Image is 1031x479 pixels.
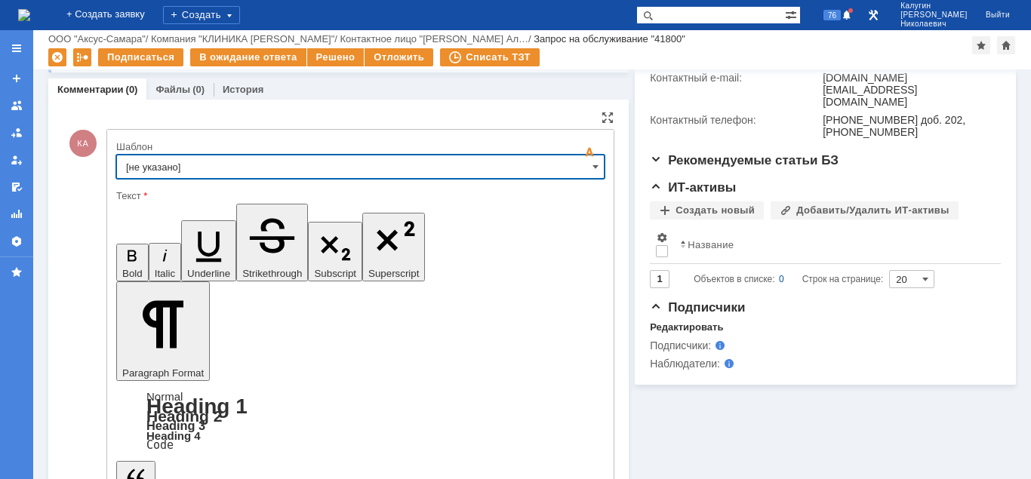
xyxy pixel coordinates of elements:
[146,407,222,425] a: Heading 2
[5,229,29,253] a: Настройки
[5,66,29,91] a: Создать заявку
[146,438,174,452] a: Code
[48,48,66,66] div: Удалить
[69,130,97,157] span: КА
[340,33,528,45] a: Контактное лицо "[PERSON_NAME] Ал…
[18,9,30,21] img: logo
[146,419,205,432] a: Heading 3
[602,112,614,124] div: На всю страницу
[122,367,204,379] span: Paragraph Format
[650,321,723,333] div: Редактировать
[116,281,210,381] button: Paragraph Format
[650,180,736,195] span: ИТ-активы
[650,358,802,370] div: Наблюдатели:
[823,10,841,20] span: 76
[534,33,685,45] div: Запрос на обслуживание "41800"
[368,268,419,279] span: Superscript
[580,143,599,161] span: Скрыть панель инструментов
[223,84,263,95] a: История
[163,6,240,24] div: Создать
[694,270,883,288] i: Строк на странице:
[181,220,236,281] button: Underline
[785,7,800,21] span: Расширенный поиск
[650,114,820,126] div: Контактный телефон:
[5,175,29,199] a: Мои согласования
[362,213,425,281] button: Superscript
[48,33,146,45] a: ООО "Аксус-Самара"
[694,274,774,284] span: Объектов в списке:
[48,33,151,45] div: /
[314,268,356,279] span: Subscript
[155,268,175,279] span: Italic
[688,239,734,250] div: Название
[5,121,29,145] a: Заявки в моей ответственности
[823,72,994,108] div: [DOMAIN_NAME][EMAIL_ADDRESS][DOMAIN_NAME]
[73,48,91,66] div: Работа с массовостью
[151,33,340,45] div: /
[116,391,605,450] div: Paragraph Format
[116,142,602,152] div: Шаблон
[146,429,201,442] a: Heading 4
[900,2,968,11] span: Калугин
[864,6,882,24] a: Перейти в интерфейс администратора
[308,222,362,282] button: Subscript
[900,20,968,29] span: Николаевич
[5,202,29,226] a: Отчеты
[116,244,149,282] button: Bold
[900,11,968,20] span: [PERSON_NAME]
[650,72,820,84] div: Контактный e-mail:
[997,36,1015,54] div: Сделать домашней страницей
[18,9,30,21] a: Перейти на домашнюю страницу
[146,395,248,418] a: Heading 1
[57,84,124,95] a: Комментарии
[146,390,183,403] a: Normal
[656,232,668,244] span: Настройки
[340,33,534,45] div: /
[155,84,190,95] a: Файлы
[823,114,994,138] div: [PHONE_NUMBER] доб. 202, [PHONE_NUMBER]
[116,191,602,201] div: Текст
[126,84,138,95] div: (0)
[972,36,990,54] div: Добавить в избранное
[242,268,302,279] span: Strikethrough
[192,84,205,95] div: (0)
[236,204,308,281] button: Strikethrough
[779,270,784,288] div: 0
[650,339,802,352] div: Подписчики:
[650,153,839,167] span: Рекомендуемые статьи БЗ
[650,300,745,315] span: Подписчики
[151,33,334,45] a: Компания "КЛИНИКА [PERSON_NAME]"
[149,243,181,281] button: Italic
[674,226,989,264] th: Название
[187,268,230,279] span: Underline
[122,268,143,279] span: Bold
[5,148,29,172] a: Мои заявки
[5,94,29,118] a: Заявки на командах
